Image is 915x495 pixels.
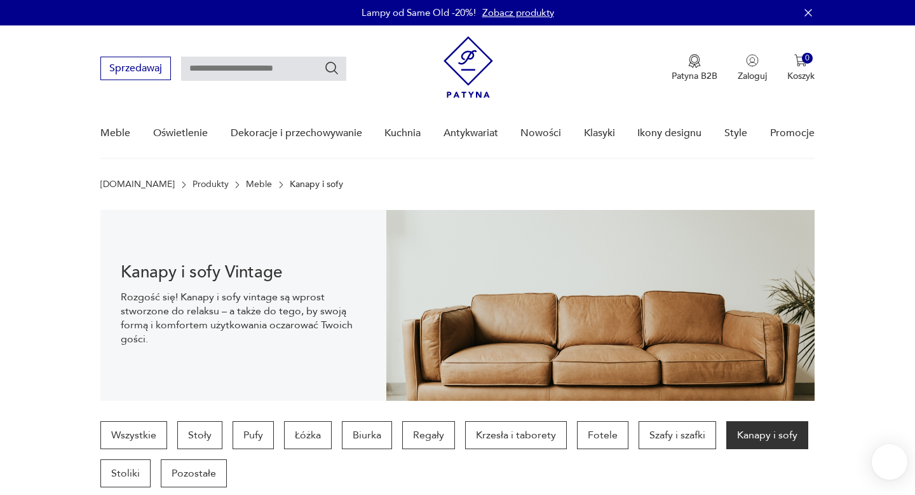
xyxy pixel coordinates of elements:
[787,70,815,82] p: Koszyk
[444,109,498,158] a: Antykwariat
[100,57,171,80] button: Sprzedawaj
[738,70,767,82] p: Zaloguj
[726,421,808,449] a: Kanapy i sofy
[402,421,455,449] a: Regały
[324,60,339,76] button: Szukaj
[121,290,365,346] p: Rozgość się! Kanapy i sofy vintage są wprost stworzone do relaksu – a także do tego, by swoją for...
[100,421,167,449] a: Wszystkie
[639,421,716,449] a: Szafy i szafki
[444,36,493,98] img: Patyna - sklep z meblami i dekoracjami vintage
[672,70,717,82] p: Patyna B2B
[688,54,701,68] img: Ikona medalu
[482,6,554,19] a: Zobacz produkty
[100,179,175,190] a: [DOMAIN_NAME]
[177,421,222,449] a: Stoły
[100,109,130,158] a: Meble
[193,179,229,190] a: Produkty
[637,109,701,158] a: Ikony designu
[465,421,567,449] a: Krzesła i taborety
[520,109,561,158] a: Nowości
[724,109,747,158] a: Style
[802,53,813,64] div: 0
[672,54,717,82] a: Ikona medaluPatyna B2B
[246,179,272,190] a: Meble
[577,421,628,449] a: Fotele
[672,54,717,82] button: Patyna B2B
[384,109,421,158] a: Kuchnia
[362,6,476,19] p: Lampy od Same Old -20%!
[233,421,274,449] a: Pufy
[290,179,343,190] p: Kanapy i sofy
[386,210,815,401] img: 4dcd11543b3b691785adeaf032051535.jpg
[161,459,227,487] a: Pozostałe
[153,109,208,158] a: Oświetlenie
[100,65,171,74] a: Sprzedawaj
[787,54,815,82] button: 0Koszyk
[794,54,807,67] img: Ikona koszyka
[872,444,907,480] iframe: Smartsupp widget button
[342,421,392,449] a: Biurka
[100,459,151,487] a: Stoliki
[746,54,759,67] img: Ikonka użytkownika
[770,109,815,158] a: Promocje
[584,109,615,158] a: Klasyki
[738,54,767,82] button: Zaloguj
[284,421,332,449] a: Łóżka
[121,265,365,280] h1: Kanapy i sofy Vintage
[231,109,362,158] a: Dekoracje i przechowywanie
